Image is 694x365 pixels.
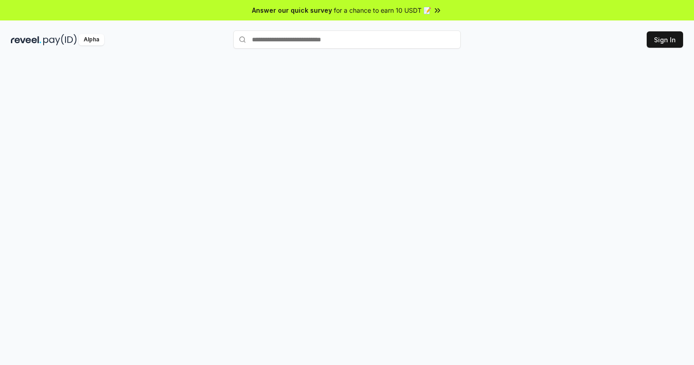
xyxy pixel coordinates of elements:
img: reveel_dark [11,34,41,45]
button: Sign In [647,31,683,48]
span: for a chance to earn 10 USDT 📝 [334,5,431,15]
span: Answer our quick survey [252,5,332,15]
img: pay_id [43,34,77,45]
div: Alpha [79,34,104,45]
